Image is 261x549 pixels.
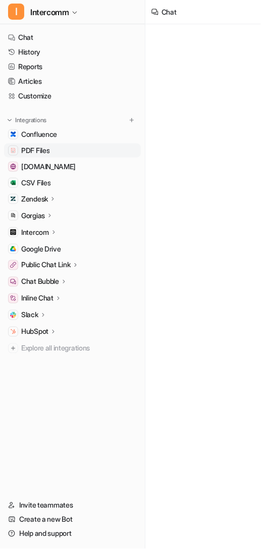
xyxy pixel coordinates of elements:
[10,312,16,318] img: Slack
[4,45,141,59] a: History
[162,7,177,17] div: Chat
[21,145,49,156] span: PDF Files
[4,143,141,158] a: PDF FilesPDF Files
[6,117,13,124] img: expand menu
[10,131,16,137] img: Confluence
[10,295,16,302] img: Inline Chat
[4,115,49,125] button: Integrations
[21,327,48,337] p: HubSpot
[4,160,141,174] a: www.helpdesk.com[DOMAIN_NAME]
[4,30,141,44] a: Chat
[10,279,16,285] img: Chat Bubble
[21,260,71,270] p: Public Chat Link
[10,180,16,186] img: CSV Files
[21,194,48,204] p: Zendesk
[10,164,16,170] img: www.helpdesk.com
[21,277,59,287] p: Chat Bubble
[10,213,16,219] img: Gorgias
[4,498,141,513] a: Invite teammates
[21,293,54,304] p: Inline Chat
[4,527,141,541] a: Help and support
[10,246,16,252] img: Google Drive
[4,513,141,527] a: Create a new Bot
[8,4,24,20] span: I
[8,343,18,354] img: explore all integrations
[10,262,16,268] img: Public Chat Link
[30,5,69,19] span: Intercomm
[15,116,46,124] p: Integrations
[128,117,135,124] img: menu_add.svg
[21,178,50,188] span: CSV Files
[4,60,141,74] a: Reports
[21,162,76,172] span: [DOMAIN_NAME]
[21,211,45,221] p: Gorgias
[4,341,141,356] a: Explore all integrations
[4,89,141,103] a: Customize
[10,147,16,154] img: PDF Files
[21,244,61,254] span: Google Drive
[4,127,141,141] a: ConfluenceConfluence
[21,129,57,139] span: Confluence
[4,176,141,190] a: CSV FilesCSV Files
[4,74,141,88] a: Articles
[21,227,49,237] p: Intercom
[21,310,38,320] p: Slack
[10,329,16,335] img: HubSpot
[10,229,16,235] img: Intercom
[4,242,141,256] a: Google DriveGoogle Drive
[21,340,137,357] span: Explore all integrations
[10,196,16,202] img: Zendesk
